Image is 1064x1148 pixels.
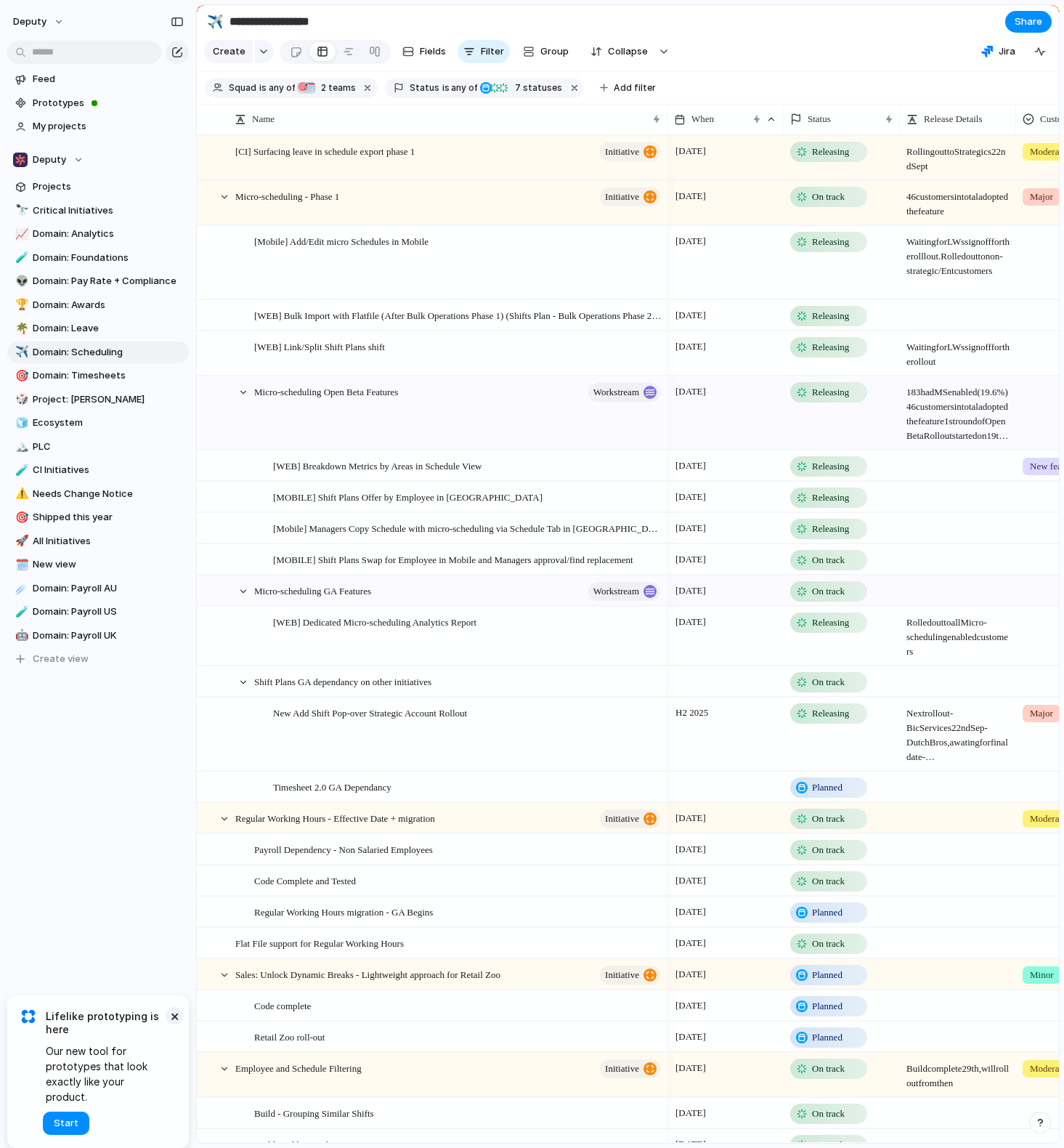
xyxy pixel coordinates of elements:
[13,15,46,29] span: deputy
[207,12,223,31] div: ✈️
[1005,11,1052,33] button: Share
[235,809,435,826] span: Regular Working Hours - Effective Date + migration
[15,509,25,526] div: 🎯
[7,294,189,316] div: 🏆Domain: Awards
[273,778,391,795] span: Timesheet 2.0 GA Dependancy
[235,1059,362,1076] span: Employee and Schedule Filtering
[672,233,710,250] span: [DATE]
[901,332,1015,369] span: Waiting for LWs sign off for the rollout
[593,581,639,602] span: workstream
[15,249,25,266] div: 🧪
[588,582,660,601] button: workstream
[254,997,311,1014] span: Code complete
[13,463,28,477] button: 🧪
[397,40,452,63] button: Fields
[605,1059,639,1079] span: initiative
[1030,190,1053,204] span: Major
[254,1104,374,1121] span: Build - Grouping Similar Shifts
[33,274,184,288] span: Domain: Pay Rate + Compliance
[600,1059,660,1078] button: initiative
[13,321,28,336] button: 🌴
[511,82,523,93] span: 7
[7,223,189,245] div: 📈Domain: Analytics
[593,382,639,403] span: workstream
[812,145,849,159] span: Releasing
[13,440,28,454] button: 🏔️
[7,506,189,528] a: 🎯Shipped this year
[812,385,849,400] span: Releasing
[54,1116,78,1131] span: Start
[13,628,28,643] button: 🤖
[672,809,710,827] span: [DATE]
[605,965,639,985] span: initiative
[15,368,25,384] div: 🎯
[812,675,845,690] span: On track
[672,1059,710,1077] span: [DATE]
[254,841,433,857] span: Payroll Dependency - Non Salaried Employees
[812,843,845,857] span: On track
[15,202,25,219] div: 🔭
[672,1104,710,1122] span: [DATE]
[259,81,267,94] span: is
[458,40,510,63] button: Filter
[812,1030,842,1045] span: Planned
[516,40,576,63] button: Group
[812,706,849,721] span: Releasing
[15,462,25,479] div: 🧪
[672,841,710,858] span: [DATE]
[812,1062,845,1076] span: On track
[812,905,842,920] span: Planned
[479,80,565,96] button: 7 statuses
[672,613,710,631] span: [DATE]
[33,440,184,454] span: PLC
[7,625,189,647] a: 🤖Domain: Payroll UK
[15,627,25,644] div: 🤖
[13,298,28,312] button: 🏆
[481,44,504,59] span: Filter
[812,968,842,982] span: Planned
[975,41,1021,62] button: Jira
[7,389,189,411] a: 🎲Project: [PERSON_NAME]
[7,601,189,623] a: 🧪Domain: Payroll US
[13,345,28,360] button: ✈️
[1015,15,1042,29] span: Share
[812,190,845,204] span: On track
[812,340,849,355] span: Releasing
[999,44,1015,59] span: Jira
[7,270,189,292] a: 👽Domain: Pay Rate + Compliance
[15,320,25,337] div: 🌴
[7,365,189,387] div: 🎯Domain: Timesheets
[15,344,25,360] div: ✈️
[15,296,25,313] div: 🏆
[33,510,184,525] span: Shipped this year
[15,273,25,290] div: 👽
[46,1010,167,1036] span: Lifelike prototyping is here
[7,200,189,222] div: 🔭Critical Initiatives
[254,1028,325,1045] span: Retail Zoo roll-out
[235,142,415,159] span: [CI] Surfacing leave in schedule export phase 1
[901,377,1015,443] span: 183 had MS enabled (19.6%) 46 customers in total adopted the feature 1st round of Open Beta Rollo...
[254,582,371,599] span: Micro-scheduling GA Features
[317,81,356,94] span: teams
[7,341,189,363] a: ✈️Domain: Scheduling
[540,44,569,59] span: Group
[812,584,845,599] span: On track
[15,533,25,549] div: 🚀
[605,809,639,829] span: initiative
[901,1054,1015,1091] span: Build complete 29th, will rollout from then
[808,112,831,126] span: Status
[33,392,184,407] span: Project: [PERSON_NAME]
[33,368,184,383] span: Domain: Timesheets
[7,554,189,575] a: 🗓️New view
[672,307,710,324] span: [DATE]
[33,179,184,194] span: Projects
[901,698,1015,764] span: Next rollout - BicServices 22nd Sep - Dutch Bros, awating for final date - Compass Group, sandbox...
[46,1043,167,1104] span: Our new tool for prototypes that look exactly like your product.
[33,72,184,86] span: Feed
[256,80,298,96] button: isany of
[442,81,450,94] span: is
[33,96,184,110] span: Prototypes
[13,392,28,407] button: 🎲
[166,1007,183,1024] button: Dismiss
[7,530,189,552] a: 🚀All Initiatives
